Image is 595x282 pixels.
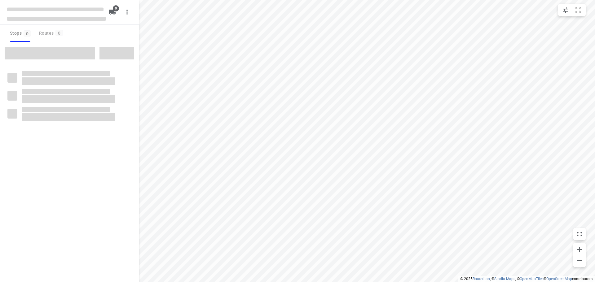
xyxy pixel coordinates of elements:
[494,277,515,281] a: Stadia Maps
[520,277,544,281] a: OpenMapTiles
[559,4,572,16] button: Map settings
[473,277,490,281] a: Routetitan
[546,277,572,281] a: OpenStreetMap
[460,277,593,281] li: © 2025 , © , © © contributors
[558,4,586,16] div: small contained button group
